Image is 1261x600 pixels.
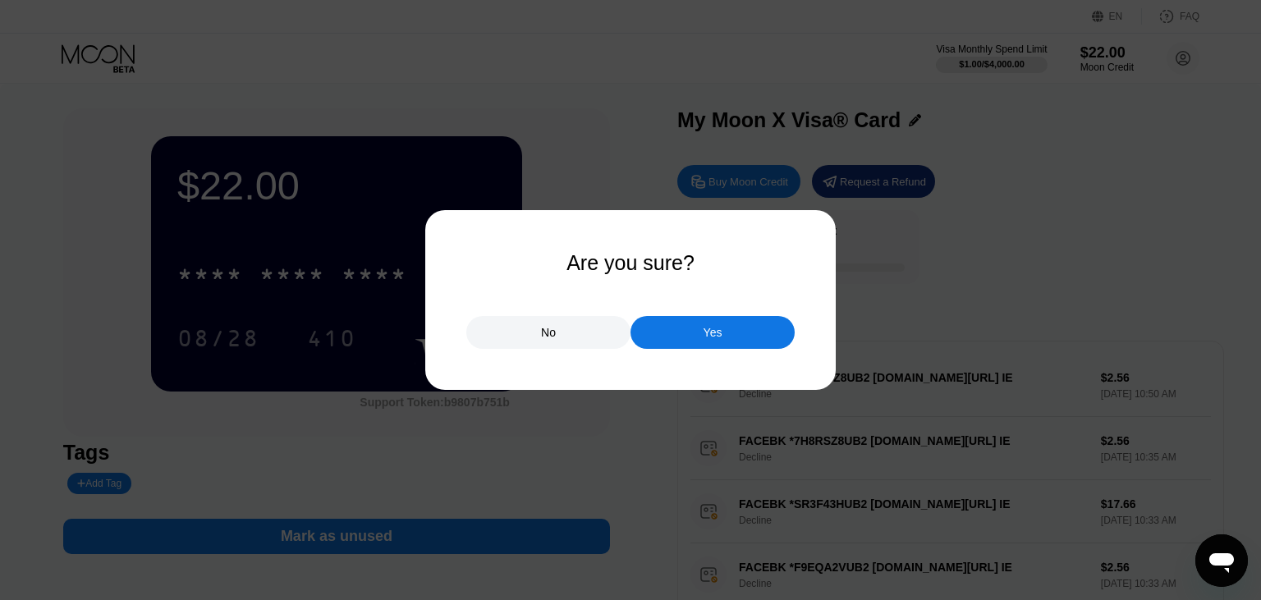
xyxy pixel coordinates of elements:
div: Yes [630,316,795,349]
div: Yes [704,325,722,340]
iframe: Button to launch messaging window [1195,534,1248,587]
div: No [541,325,556,340]
div: No [466,316,630,349]
div: Are you sure? [566,251,695,275]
